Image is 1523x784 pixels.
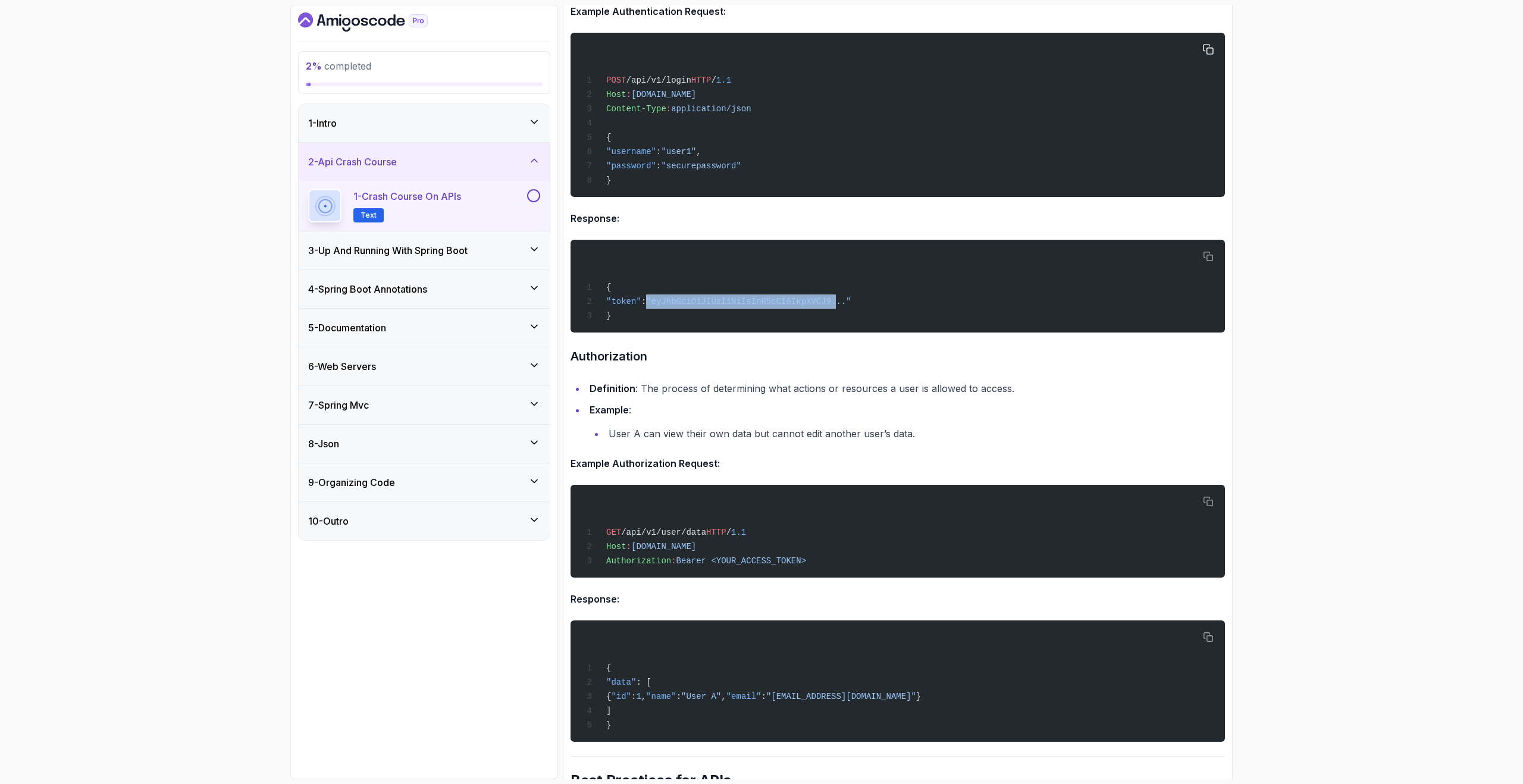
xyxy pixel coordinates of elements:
h3: 7 - Spring Mvc [308,398,369,412]
button: 3-Up And Running With Spring Boot [299,231,550,269]
span: /api/v1/user/data [621,528,706,537]
span: } [916,692,921,701]
button: 4-Spring Boot Annotations [299,270,550,308]
span: , [641,692,646,701]
h3: 5 - Documentation [308,321,386,335]
h3: 10 - Outro [308,514,349,528]
button: 2-Api Crash Course [299,143,550,181]
span: Host [606,90,626,99]
span: completed [306,60,371,72]
span: Text [361,211,377,220]
span: "[EMAIL_ADDRESS][DOMAIN_NAME]" [766,692,916,701]
span: "email" [726,692,761,701]
span: "token" [606,297,641,306]
button: 8-Json [299,425,550,463]
h3: 2 - Api Crash Course [308,155,397,169]
button: 5-Documentation [299,309,550,347]
h3: 1 - Intro [308,116,337,130]
span: HTTP [691,76,712,85]
strong: Example [590,404,629,416]
h3: Authorization [571,347,1225,366]
h3: 8 - Json [308,437,339,451]
button: 10-Outro [299,502,550,540]
li: : The process of determining what actions or resources a user is allowed to access. [586,380,1225,397]
span: "User A" [681,692,721,701]
h3: 3 - Up And Running With Spring Boot [308,243,468,258]
span: : [ [636,678,651,687]
span: : [641,297,646,306]
span: : [671,556,676,566]
span: : [761,692,766,701]
span: 1 [636,692,641,701]
span: : [676,692,681,701]
p: 1 - Crash Course on APIs [353,189,461,203]
h4: Example Authorization Request: [571,456,1225,471]
span: application/json [671,104,751,114]
button: 7-Spring Mvc [299,386,550,424]
span: "securepassword" [661,161,741,171]
h3: 6 - Web Servers [308,359,376,374]
li: : [586,402,1225,442]
span: GET [606,528,621,537]
span: } [606,720,611,730]
h4: Example Authentication Request: [571,4,1225,18]
span: /api/v1/login [626,76,691,85]
span: 1.1 [731,528,746,537]
h3: 9 - Organizing Code [308,475,395,490]
span: } [606,175,611,185]
span: , [696,147,701,156]
span: { [606,133,611,142]
span: Bearer <YOUR_ACCESS_TOKEN> [676,556,806,566]
span: : [656,161,661,171]
button: 1-Crash Course on APIsText [308,189,540,222]
span: { [606,692,611,701]
button: 6-Web Servers [299,347,550,385]
span: POST [606,76,626,85]
span: 1.1 [716,76,731,85]
span: Host [606,542,626,551]
span: : [631,692,636,701]
span: : [626,90,631,99]
span: / [726,528,731,537]
h3: 4 - Spring Boot Annotations [308,282,427,296]
a: Dashboard [298,12,455,32]
span: 2 % [306,60,322,72]
span: } [606,311,611,321]
h4: Response: [571,211,1225,225]
button: 1-Intro [299,104,550,142]
span: HTTP [706,528,726,537]
span: ] [606,706,611,716]
span: "username" [606,147,656,156]
li: User A can view their own data but cannot edit another user’s data. [605,425,1225,442]
span: [DOMAIN_NAME] [631,90,696,99]
span: { [606,283,611,292]
span: : [656,147,661,156]
span: "id" [611,692,631,701]
span: "password" [606,161,656,171]
span: { [606,663,611,673]
span: "name" [646,692,676,701]
span: : [666,104,671,114]
span: : [626,542,631,551]
span: Content-Type [606,104,666,114]
span: "user1" [661,147,696,156]
span: , [721,692,726,701]
span: Authorization [606,556,671,566]
span: [DOMAIN_NAME] [631,542,696,551]
span: "data" [606,678,636,687]
strong: Definition [590,382,635,394]
span: "eyJhbGciOiJIUzI1NiIsInR5cCI6IkpXVCJ9..." [646,297,851,306]
span: / [711,76,716,85]
button: 9-Organizing Code [299,463,550,501]
h4: Response: [571,592,1225,606]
